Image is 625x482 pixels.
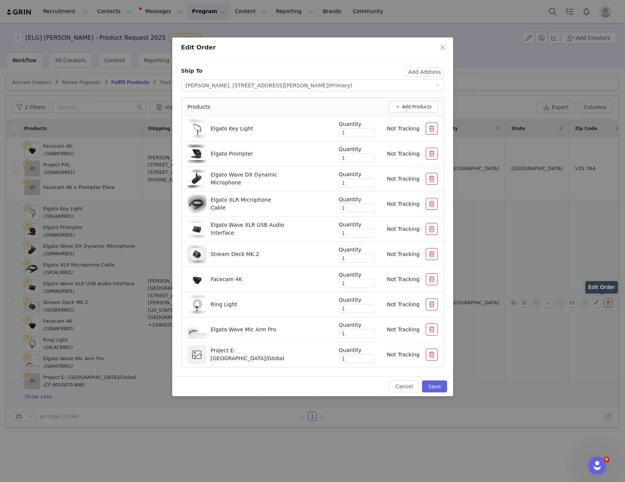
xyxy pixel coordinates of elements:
div: Quantity [339,271,375,279]
iframe: Intercom live chat [588,457,606,475]
i: icon: down [435,83,440,88]
div: Quantity [339,120,375,128]
span: Products [188,103,210,111]
span: Edit Order [181,44,216,51]
div: Quantity [339,296,375,304]
span: Not Tracking [387,151,419,157]
img: Product Image [188,298,206,311]
button: Add Address [405,67,444,76]
span: (Primary) [328,82,352,88]
span: Not Tracking [387,201,419,207]
img: Product Image [188,172,206,186]
span: Not Tracking [387,352,419,358]
img: Product Image [188,147,206,160]
div: Quantity [339,196,375,204]
div: Ship To [181,67,203,75]
p: Elgato Wave Mic Arm Pro [211,326,276,334]
img: Product Image [188,122,206,135]
i: icon: close [440,45,446,51]
div: Quantity [339,171,375,178]
div: Quantity [339,346,375,354]
div: Quantity [339,145,375,153]
p: Ring Light [211,301,237,308]
p: Facecam 4K [211,275,242,283]
span: Not Tracking [387,301,419,307]
img: Product Image [188,323,206,335]
button: Add Products [389,101,438,113]
div: [PERSON_NAME], [STREET_ADDRESS][PERSON_NAME] [186,80,352,91]
p: Elgato Wave DX Dynamic Microphone [211,171,287,187]
p: Elgato XLR Microphone Cable [211,196,287,212]
p: Elgato Key Light [211,125,253,133]
img: Product Image [188,196,206,212]
div: Quantity [339,246,375,254]
p: Elgato Prompter [211,150,253,158]
span: Not Tracking [387,326,419,332]
div: Edit Order [585,281,618,293]
button: Close [432,37,453,58]
span: Not Tracking [387,176,419,182]
img: Product Image [188,223,206,236]
button: Save [422,380,447,392]
div: Quantity [339,221,375,229]
p: Stream Deck MK.2 [211,250,259,258]
span: Not Tracking [387,251,419,257]
img: Product Image [188,248,206,260]
span: Not Tracking [387,276,419,282]
p: Elgato Wave XLR USB Audio Interface [211,221,287,237]
div: Quantity [339,321,375,329]
span: Not Tracking [387,226,419,232]
p: Project E: [GEOGRAPHIC_DATA]/Global [211,347,287,362]
button: Cancel [389,380,419,392]
span: 6 [604,457,610,463]
span: Not Tracking [387,126,419,132]
img: Product Image [188,270,206,289]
